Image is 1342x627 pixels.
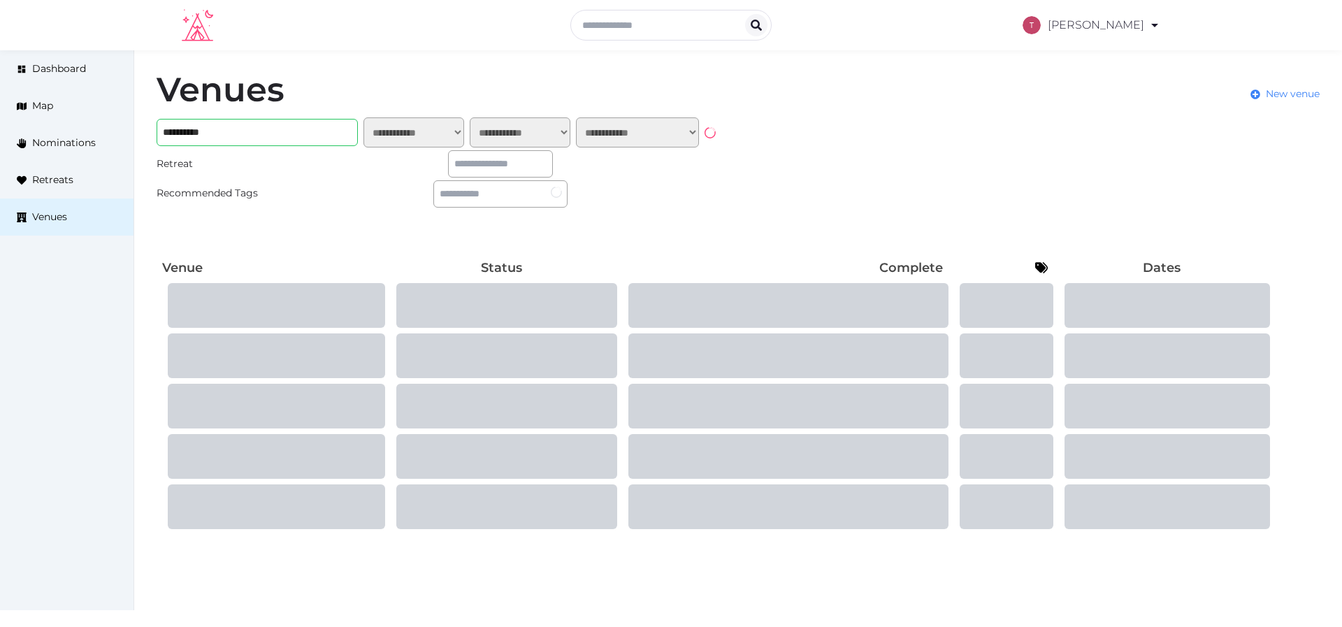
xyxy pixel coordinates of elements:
[1250,87,1320,101] a: New venue
[32,136,96,150] span: Nominations
[617,255,948,280] th: Complete
[32,210,67,224] span: Venues
[1053,255,1270,280] th: Dates
[1023,6,1160,45] a: [PERSON_NAME]
[157,157,291,171] div: Retreat
[157,73,284,106] h1: Venues
[157,255,385,280] th: Venue
[157,186,291,201] div: Recommended Tags
[32,173,73,187] span: Retreats
[1266,87,1320,101] span: New venue
[385,255,617,280] th: Status
[32,99,53,113] span: Map
[32,62,86,76] span: Dashboard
